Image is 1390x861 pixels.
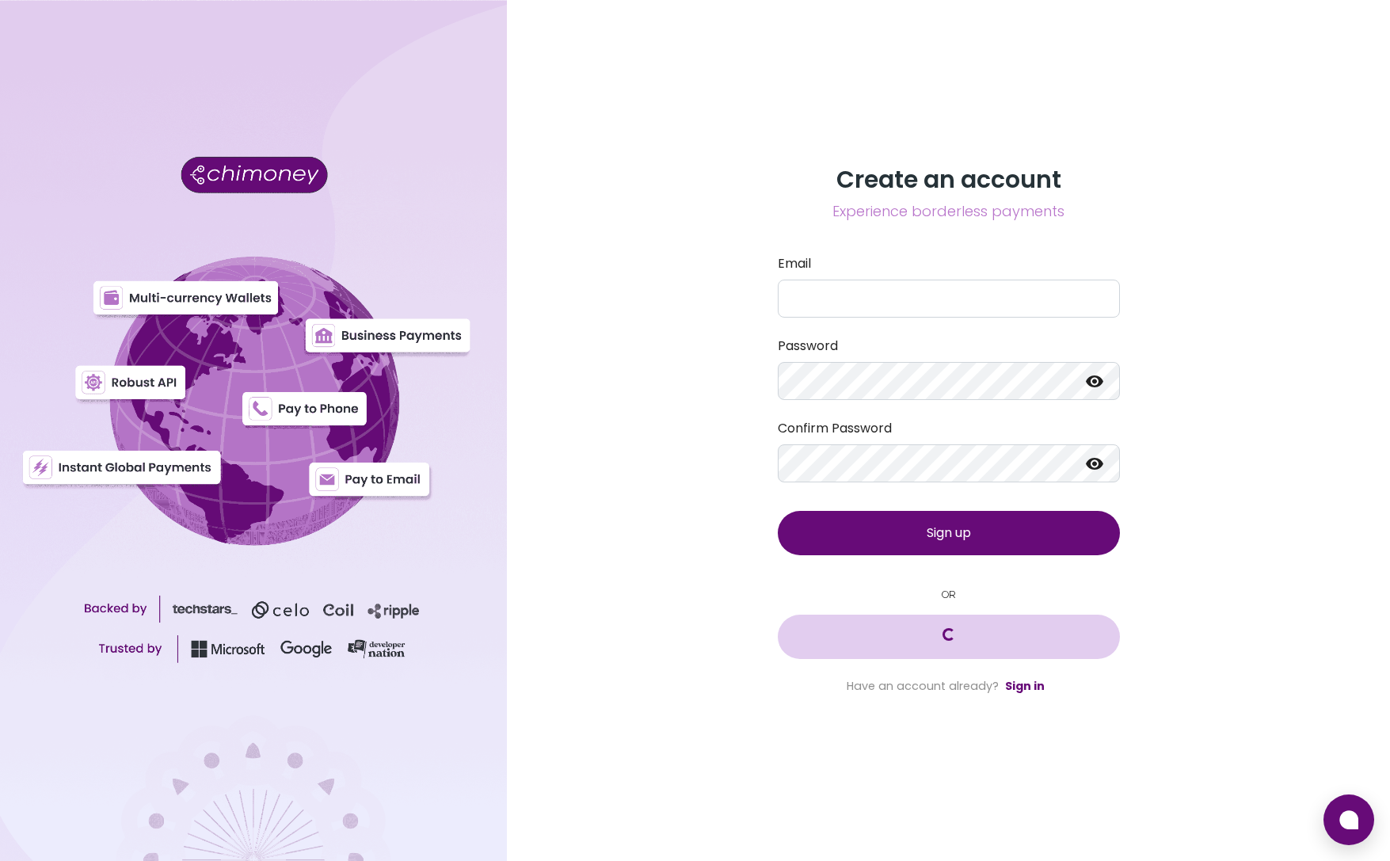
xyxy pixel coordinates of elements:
[778,419,1120,438] label: Confirm Password
[1005,678,1045,694] a: Sign in
[778,254,1120,273] label: Email
[778,587,1120,602] small: OR
[778,337,1120,356] label: Password
[1323,794,1374,845] button: Open chat window
[778,200,1120,223] span: Experience borderless payments
[778,511,1120,555] button: Sign up
[847,678,999,694] span: Have an account already?
[927,524,971,542] span: Sign up
[778,166,1120,194] h3: Create an account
